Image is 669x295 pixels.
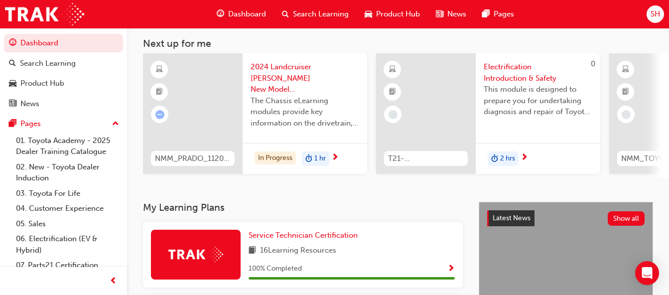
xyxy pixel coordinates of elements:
a: 06. Electrification (EV & Hybrid) [12,231,123,258]
a: 0T21-FOD_HVIS_PREREQElectrification Introduction & SafetyThis module is designed to prepare you f... [376,53,600,174]
span: Product Hub [376,8,420,20]
span: prev-icon [110,275,117,288]
a: 07. Parts21 Certification [12,258,123,273]
a: car-iconProduct Hub [357,4,428,24]
span: The Chassis eLearning modules provide key information on the drivetrain, suspension, brake and st... [251,95,359,129]
span: 100 % Completed [249,263,302,275]
button: Pages [4,115,123,133]
img: Trak [5,3,84,25]
h3: My Learning Plans [143,202,463,213]
a: 01. Toyota Academy - 2025 Dealer Training Catalogue [12,133,123,159]
button: SH [647,5,664,23]
div: Pages [20,118,41,130]
span: next-icon [521,153,528,162]
a: 05. Sales [12,216,123,232]
span: booktick-icon [156,86,163,99]
a: pages-iconPages [474,4,522,24]
button: Show Progress [447,263,455,275]
a: 02. New - Toyota Dealer Induction [12,159,123,186]
span: learningRecordVerb_NONE-icon [622,110,631,119]
span: book-icon [249,245,256,257]
span: 0 [591,59,595,68]
button: DashboardSearch LearningProduct HubNews [4,32,123,115]
div: Search Learning [20,58,76,69]
a: Product Hub [4,74,123,93]
span: learningRecordVerb_ATTEMPT-icon [155,110,164,119]
a: 03. Toyota For Life [12,186,123,201]
div: In Progress [255,151,296,165]
span: pages-icon [9,120,16,129]
span: duration-icon [491,152,498,165]
span: Dashboard [228,8,266,20]
span: learningRecordVerb_NONE-icon [389,110,398,119]
span: Pages [494,8,514,20]
span: NMM_PRADO_112024_MODULE_2 [155,153,231,164]
a: 04. Customer Experience [12,201,123,216]
div: Open Intercom Messenger [635,261,659,285]
span: Latest News [493,214,531,222]
span: up-icon [112,118,119,131]
h3: Next up for me [127,38,669,49]
a: search-iconSearch Learning [274,4,357,24]
span: T21-FOD_HVIS_PREREQ [388,153,464,164]
span: learningResourceType_ELEARNING-icon [389,63,396,76]
span: car-icon [365,8,372,20]
a: news-iconNews [428,4,474,24]
span: next-icon [331,153,339,162]
span: duration-icon [305,152,312,165]
div: News [20,98,39,110]
a: Search Learning [4,54,123,73]
span: 2024 Landcruiser [PERSON_NAME] New Model Mechanisms - Chassis 2 [251,61,359,95]
span: Service Technician Certification [249,231,358,240]
a: Dashboard [4,34,123,52]
span: 1 hr [314,153,326,164]
span: learningResourceType_ELEARNING-icon [622,63,629,76]
span: search-icon [9,59,16,68]
a: Latest NewsShow all [487,210,645,226]
span: car-icon [9,79,16,88]
a: NMM_PRADO_112024_MODULE_22024 Landcruiser [PERSON_NAME] New Model Mechanisms - Chassis 2The Chass... [143,53,367,174]
div: Product Hub [20,78,64,89]
span: This module is designed to prepare you for undertaking diagnosis and repair of Toyota & Lexus Ele... [484,84,592,118]
span: 2 hrs [500,153,515,164]
span: Show Progress [447,265,455,274]
a: Service Technician Certification [249,230,362,241]
span: guage-icon [217,8,224,20]
img: Trak [168,247,223,262]
span: booktick-icon [389,86,396,99]
span: booktick-icon [622,86,629,99]
a: guage-iconDashboard [209,4,274,24]
span: 16 Learning Resources [260,245,336,257]
span: SH [651,8,660,20]
button: Show all [608,211,645,226]
span: search-icon [282,8,289,20]
span: news-icon [9,100,16,109]
span: News [447,8,466,20]
span: learningResourceType_ELEARNING-icon [156,63,163,76]
a: News [4,95,123,113]
span: pages-icon [482,8,490,20]
span: guage-icon [9,39,16,48]
span: Electrification Introduction & Safety [484,61,592,84]
span: news-icon [436,8,443,20]
span: Search Learning [293,8,349,20]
